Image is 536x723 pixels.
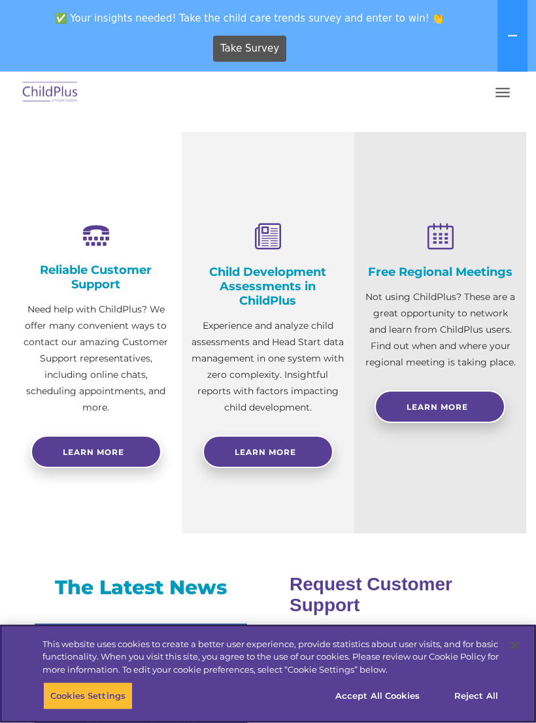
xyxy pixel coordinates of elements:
button: Close [501,631,529,660]
button: Accept All Cookies [328,682,427,710]
div: This website uses cookies to create a better user experience, provide statistics about user visit... [42,638,499,677]
h4: Free Regional Meetings [364,265,516,280]
span: ✅ Your insights needed! Take the child care trends survey and enter to win! 👏 [5,5,495,31]
span: Learn More [235,448,296,458]
button: Cookies Settings [43,682,133,710]
h3: The Latest News [35,575,247,601]
p: Experience and analyze child assessments and Head Start data management in one system with zero c... [192,318,344,416]
h4: Child Development Assessments in ChildPlus [192,265,344,309]
span: Take Survey [220,37,279,60]
a: Learn More [203,436,333,469]
span: Learn More [407,403,468,412]
span: Learn more [63,448,124,458]
button: Reject All [435,682,517,710]
a: Take Survey [213,36,287,62]
a: Learn more [31,436,161,469]
img: ChildPlus by Procare Solutions [20,78,81,109]
p: Not using ChildPlus? These are a great opportunity to network and learn from ChildPlus users. Fin... [364,290,516,371]
p: Need help with ChildPlus? We offer many convenient ways to contact our amazing Customer Support r... [20,302,172,416]
a: Learn More [375,391,505,424]
h4: Reliable Customer Support [20,263,172,292]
